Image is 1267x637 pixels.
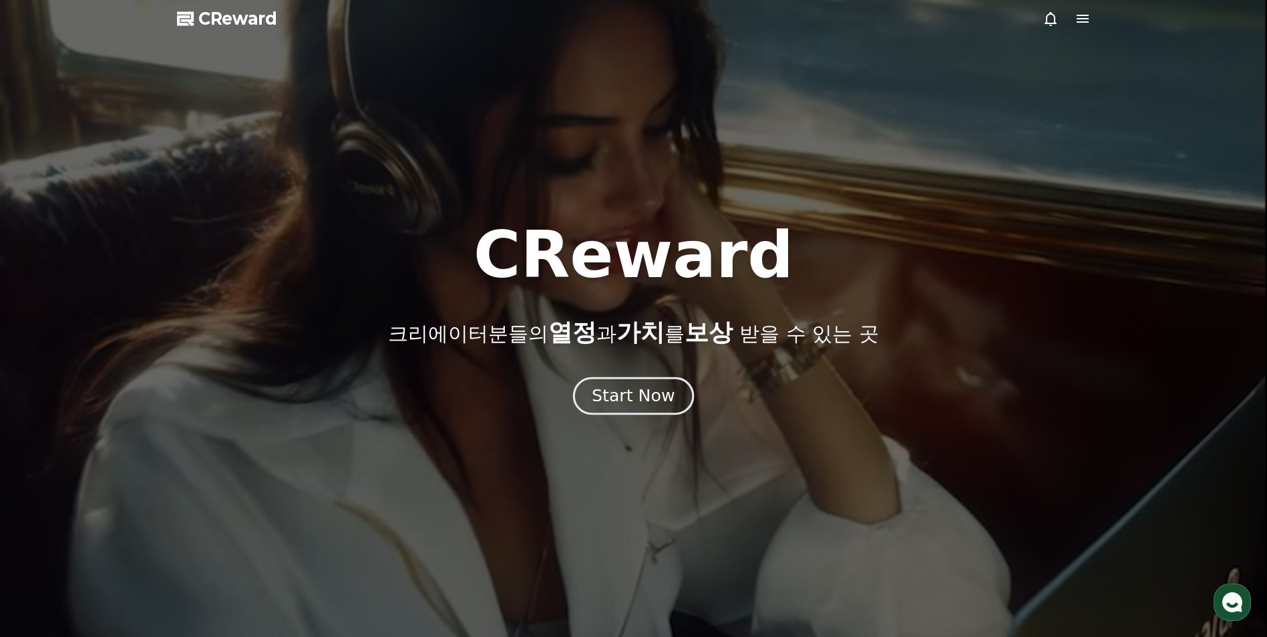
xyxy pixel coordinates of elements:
[474,223,793,287] h1: CReward
[206,443,222,454] span: 설정
[548,318,596,346] span: 열정
[616,318,665,346] span: 가치
[122,444,138,455] span: 대화
[576,391,691,404] a: Start Now
[198,8,277,29] span: CReward
[172,423,256,457] a: 설정
[592,385,675,407] div: Start Now
[388,319,878,346] p: 크리에이터분들의 과 를 받을 수 있는 곳
[42,443,50,454] span: 홈
[88,423,172,457] a: 대화
[573,377,694,415] button: Start Now
[685,318,733,346] span: 보상
[4,423,88,457] a: 홈
[177,8,277,29] a: CReward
